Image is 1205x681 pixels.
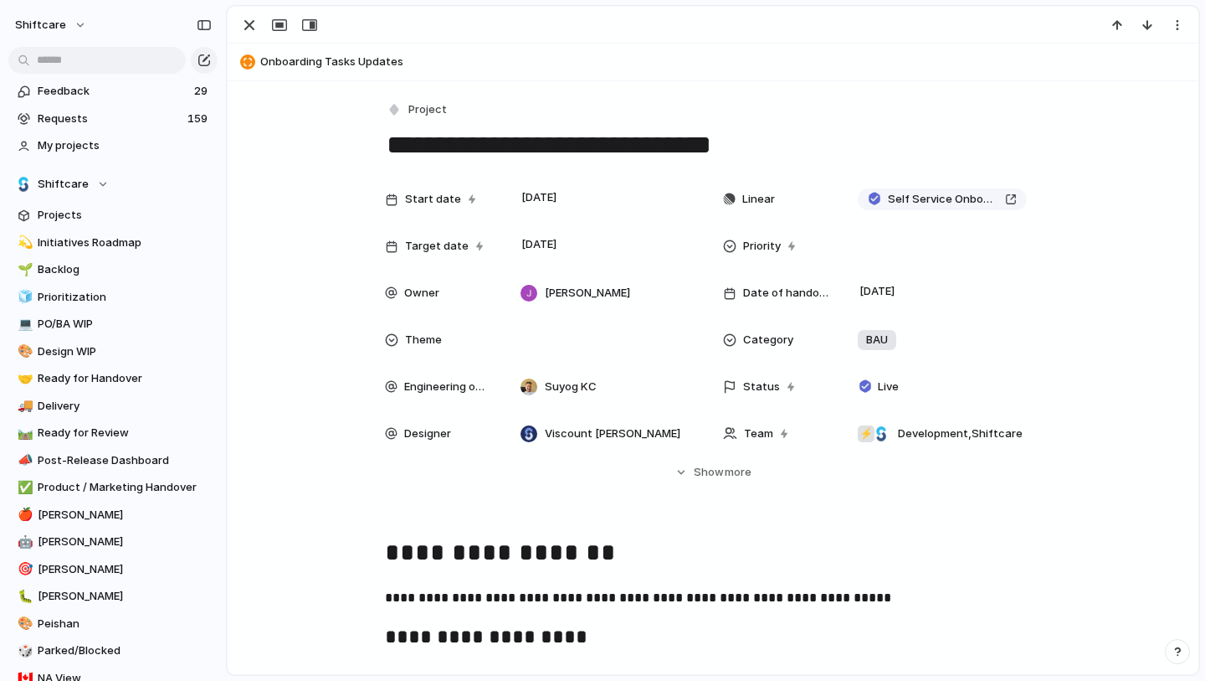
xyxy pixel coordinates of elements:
span: Initiatives Roadmap [38,235,212,251]
div: 🎨 [18,342,29,361]
div: 🐛 [18,587,29,606]
span: Suyog KC [545,379,597,395]
span: [PERSON_NAME] [38,561,212,578]
a: 🤖[PERSON_NAME] [8,529,218,555]
span: My projects [38,137,212,154]
span: [PERSON_NAME] [38,534,212,550]
a: My projects [8,133,218,158]
span: 159 [187,111,211,127]
div: 🧊 [18,287,29,307]
div: 🎲 [18,642,29,661]
span: Live [878,379,899,395]
span: Delivery [38,398,212,415]
span: Status [743,379,780,395]
span: [DATE] [517,235,561,255]
span: Prioritization [38,289,212,306]
a: 💫Initiatives Roadmap [8,230,218,255]
button: Shiftcare [8,172,218,197]
a: 🚚Delivery [8,394,218,419]
span: Feedback [38,83,189,100]
a: 🐛[PERSON_NAME] [8,584,218,609]
button: 💫 [15,235,32,251]
a: Self Service Onboarding Uplift [858,188,1027,210]
span: Date of handover [743,285,830,302]
span: [DATE] [855,281,900,302]
div: 💻 [18,315,29,334]
button: 🌱 [15,261,32,278]
div: ⚡ [858,426,874,442]
div: 🛤️ [18,424,29,443]
span: Projects [38,207,212,224]
button: 💻 [15,316,32,333]
span: 29 [194,83,211,100]
a: 🛤️Ready for Review [8,420,218,446]
span: Parked/Blocked [38,642,212,659]
div: 💫 [18,233,29,252]
span: Design WIP [38,343,212,360]
button: shiftcare [8,12,95,39]
a: 🎨Peishan [8,611,218,637]
a: 🎨Design WIP [8,339,218,364]
span: Product / Marketing Handover [38,479,212,496]
div: 🎨 [18,614,29,633]
button: 🤖 [15,534,32,550]
button: Showmore [385,457,1041,488]
button: 🎲 [15,642,32,659]
div: 🍎[PERSON_NAME] [8,503,218,528]
div: 🌱 [18,261,29,280]
span: shiftcare [15,17,66,34]
div: 🤖 [18,533,29,552]
span: Show [694,464,724,481]
span: Backlog [38,261,212,278]
span: Ready for Handover [38,370,212,387]
button: 🤝 [15,370,32,387]
span: Shiftcare [38,176,89,193]
button: 📣 [15,452,32,469]
span: Peishan [38,616,212,632]
div: 📣Post-Release Dashboard [8,448,218,473]
span: more [725,464,751,481]
span: [PERSON_NAME] [38,588,212,605]
a: Requests159 [8,106,218,132]
div: 📣 [18,451,29,470]
button: Onboarding Tasks Updates [235,49,1191,75]
span: Requests [38,111,182,127]
button: 🎨 [15,343,32,360]
a: 🤝Ready for Handover [8,366,218,391]
button: Project [383,98,452,122]
span: Category [743,332,793,348]
a: ✅Product / Marketing Handover [8,475,218,500]
span: Theme [405,332,442,348]
a: Projects [8,203,218,228]
div: 🍎 [18,505,29,524]
span: Ready for Review [38,425,212,441]
span: PO/BA WIP [38,316,212,333]
span: Owner [404,285,439,302]
button: 🍎 [15,507,32,524]
span: Priority [743,238,781,255]
span: [DATE] [517,188,561,208]
button: 🛤️ [15,425,32,441]
a: 🎯[PERSON_NAME] [8,557,218,582]
button: 🎯 [15,561,32,578]
div: 🎯 [18,560,29,579]
button: 🐛 [15,588,32,605]
button: 🧊 [15,289,32,306]
button: 🎨 [15,616,32,632]
span: Development , Shiftcare [898,426,1023,442]
a: 💻PO/BA WIP [8,312,218,337]
a: 🌱Backlog [8,257,218,282]
a: 🎲Parked/Blocked [8,638,218,663]
div: 🤝 [18,369,29,389]
button: ✅ [15,479,32,496]
a: Feedback29 [8,79,218,104]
